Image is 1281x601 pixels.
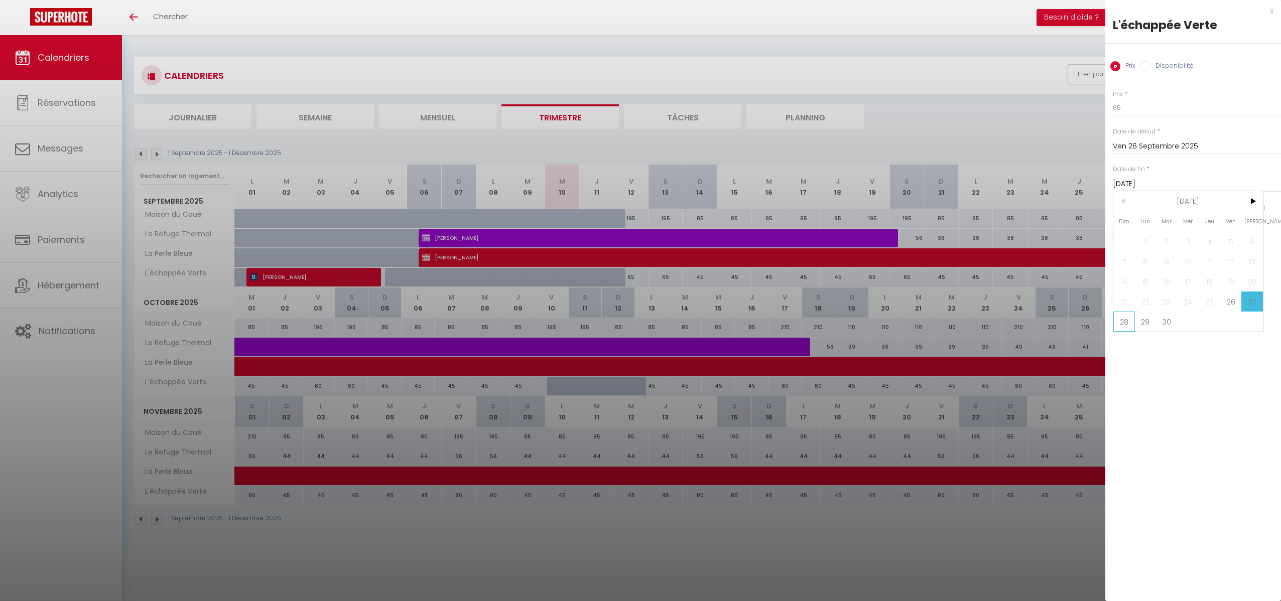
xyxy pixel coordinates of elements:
[1241,291,1263,312] span: 27
[1199,211,1220,231] span: Jeu
[1178,291,1199,312] span: 24
[1241,211,1263,231] span: [PERSON_NAME]
[1241,271,1263,291] span: 20
[1113,251,1135,271] span: 7
[1135,251,1157,271] span: 8
[1241,251,1263,271] span: 13
[1150,61,1194,72] label: Disponibilité
[1113,312,1135,332] span: 28
[1135,291,1157,312] span: 22
[1156,271,1178,291] span: 16
[1113,17,1273,33] div: L'échappée Verte
[1178,251,1199,271] span: 10
[1220,251,1242,271] span: 12
[1135,271,1157,291] span: 15
[1241,231,1263,251] span: 6
[1156,291,1178,312] span: 23
[1199,291,1220,312] span: 25
[1113,291,1135,312] span: 21
[1220,211,1242,231] span: Ven
[1135,231,1157,251] span: 1
[1156,231,1178,251] span: 2
[1135,191,1242,211] span: [DATE]
[1113,271,1135,291] span: 14
[1135,312,1157,332] span: 29
[1156,251,1178,271] span: 9
[1105,5,1273,17] div: x
[1241,191,1263,211] span: >
[1120,61,1135,72] label: Prix
[1156,211,1178,231] span: Mar
[1113,211,1135,231] span: Dim
[1220,271,1242,291] span: 19
[8,4,38,34] button: Ouvrir le widget de chat LiveChat
[1113,165,1145,174] label: Date de fin
[1178,271,1199,291] span: 17
[1220,231,1242,251] span: 5
[1199,251,1220,271] span: 11
[1113,127,1156,136] label: Date de début
[1113,90,1123,99] label: Prix
[1220,291,1242,312] span: 26
[1178,211,1199,231] span: Mer
[1135,211,1157,231] span: Lun
[1156,312,1178,332] span: 30
[1199,231,1220,251] span: 4
[1178,231,1199,251] span: 3
[1113,191,1135,211] span: <
[1199,271,1220,291] span: 18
